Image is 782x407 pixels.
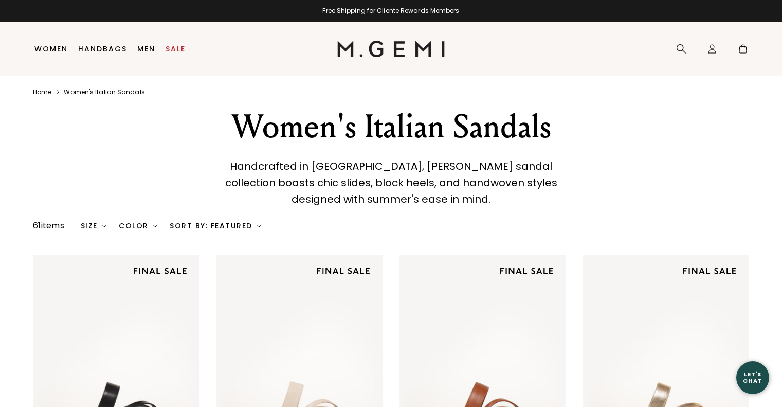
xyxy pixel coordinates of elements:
a: Men [137,45,155,53]
a: Sale [166,45,186,53]
a: Handbags [78,45,127,53]
div: Let's Chat [736,371,769,384]
img: final sale tag [493,261,560,281]
img: final sale tag [676,261,743,281]
a: Home [33,88,51,96]
div: Color [119,222,157,230]
div: Size [81,222,107,230]
img: final sale tag [126,261,193,281]
img: chevron-down.svg [102,224,106,228]
img: final sale tag [310,261,377,281]
a: Women [34,45,68,53]
img: chevron-down.svg [153,224,157,228]
p: Handcrafted in [GEOGRAPHIC_DATA], [PERSON_NAME] sandal collection boasts chic slides, block heels... [217,158,565,207]
a: Women's italian sandals [64,88,144,96]
div: Women's Italian Sandals [213,109,570,146]
div: 61 items [33,220,64,232]
img: chevron-down.svg [257,224,261,228]
div: Sort By: Featured [170,222,261,230]
img: M.Gemi [337,41,445,57]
